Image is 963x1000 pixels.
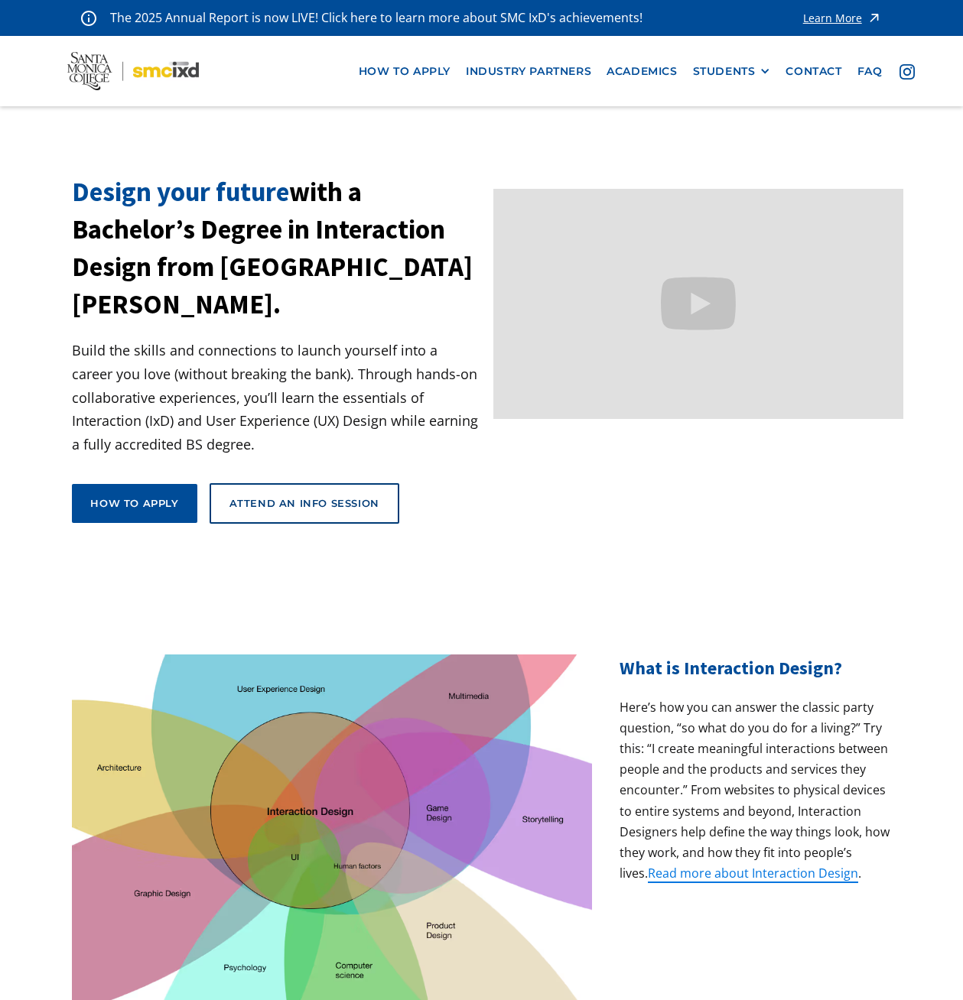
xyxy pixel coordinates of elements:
div: How to apply [90,496,178,510]
div: STUDENTS [693,65,771,78]
img: icon - arrow - alert [867,8,882,28]
a: faq [850,57,890,86]
img: icon - information - alert [81,10,96,26]
img: icon - instagram [900,64,915,80]
p: Here’s how you can answer the classic party question, “so what do you do for a living?” Try this:... [620,697,891,885]
div: Attend an Info Session [229,496,379,510]
a: how to apply [351,57,458,86]
a: How to apply [72,484,197,522]
a: Learn More [803,8,882,28]
p: The 2025 Annual Report is now LIVE! Click here to learn more about SMC IxD's achievements! [110,8,644,28]
div: STUDENTS [693,65,756,78]
a: Read more about Interaction Design [648,865,858,883]
a: contact [778,57,849,86]
a: industry partners [458,57,599,86]
iframe: Design your future with a Bachelor's Degree in Interaction Design from Santa Monica College [493,189,903,419]
a: Attend an Info Session [210,483,399,523]
a: Academics [599,57,685,86]
div: Learn More [803,13,862,24]
h1: with a Bachelor’s Degree in Interaction Design from [GEOGRAPHIC_DATA][PERSON_NAME]. [72,174,481,323]
span: Design your future [72,175,289,209]
img: Santa Monica College - SMC IxD logo [67,52,199,90]
h2: What is Interaction Design? [620,654,891,682]
p: Build the skills and connections to launch yourself into a career you love (without breaking the ... [72,339,481,456]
